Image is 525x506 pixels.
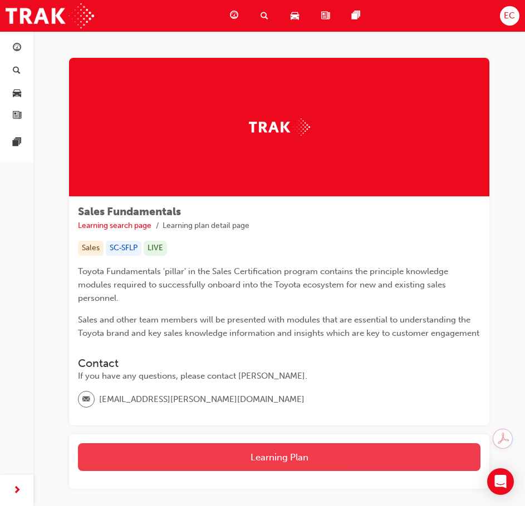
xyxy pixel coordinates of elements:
span: pages-icon [13,138,21,148]
div: If you have any questions, please contact [PERSON_NAME]. [78,370,480,383]
li: Learning plan detail page [163,220,249,232]
span: car-icon [291,9,299,23]
span: guage-icon [13,43,21,53]
span: search-icon [261,9,268,23]
span: Sales and other team members will be presented with modules that are essential to understanding t... [78,315,479,338]
span: next-icon [13,484,21,498]
img: Trak [249,118,310,136]
span: email-icon [82,393,90,407]
a: Learning search page [78,221,151,230]
a: pages-icon [343,4,374,27]
span: guage-icon [230,9,238,23]
span: news-icon [13,111,21,121]
img: Trak [6,3,94,28]
a: news-icon [312,4,343,27]
span: pages-icon [352,9,360,23]
a: search-icon [252,4,282,27]
button: EC [500,6,519,26]
div: SC-SFLP [106,241,141,256]
span: car-icon [13,88,21,98]
button: Learning Plan [78,443,480,471]
span: search-icon [13,66,21,76]
span: Toyota Fundamentals 'pillar' in the Sales Certification program contains the principle knowledge ... [78,266,450,303]
span: EC [504,9,515,22]
span: news-icon [321,9,330,23]
span: [EMAIL_ADDRESS][PERSON_NAME][DOMAIN_NAME] [99,393,305,406]
h3: Contact [78,357,480,370]
a: guage-icon [221,4,252,27]
span: Sales Fundamentals [78,205,181,218]
div: Sales [78,241,104,256]
a: car-icon [282,4,312,27]
div: LIVE [144,241,167,256]
div: Open Intercom Messenger [487,468,514,495]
